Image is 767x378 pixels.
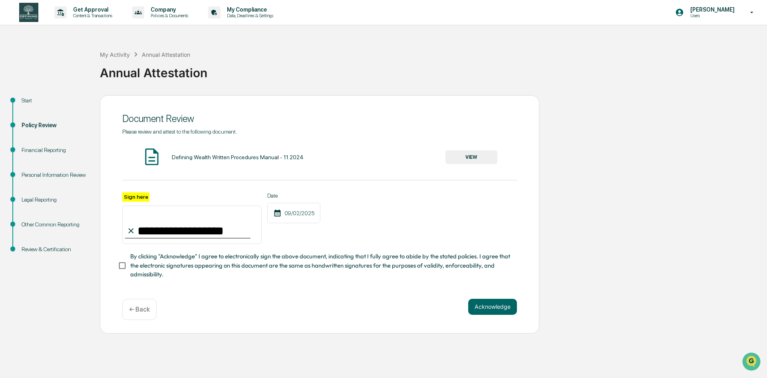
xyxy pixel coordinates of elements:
[56,135,97,142] a: Powered byPylon
[129,306,150,313] p: ← Back
[8,102,14,108] div: 🖐️
[22,96,87,105] div: Start
[684,6,739,13] p: [PERSON_NAME]
[27,61,131,69] div: Start new chat
[221,13,277,18] p: Data, Deadlines & Settings
[136,64,145,73] button: Start new chat
[8,61,22,76] img: 1746055101610-c473b297-6a78-478c-a979-82029cc54cd1
[267,192,320,199] label: Date
[142,147,162,167] img: Document Icon
[16,101,52,109] span: Preclearance
[267,203,320,223] div: 09/02/2025
[130,252,511,279] span: By clicking "Acknowledge" I agree to electronically sign the above document, indicating that I fu...
[144,6,192,13] p: Company
[468,299,517,315] button: Acknowledge
[22,146,87,154] div: Financial Reporting
[67,6,116,13] p: Get Approval
[122,128,237,135] span: Please review and attest to the following document.
[8,17,145,30] p: How can we help?
[100,59,763,80] div: Annual Attestation
[27,69,101,76] div: We're available if you need us!
[8,117,14,123] div: 🔎
[100,51,130,58] div: My Activity
[684,13,739,18] p: Users
[22,196,87,204] div: Legal Reporting
[142,51,190,58] div: Annual Attestation
[741,352,763,373] iframe: Open customer support
[122,113,517,124] div: Document Review
[58,102,64,108] div: 🗄️
[122,192,149,202] label: Sign here
[22,245,87,254] div: Review & Certification
[22,121,87,130] div: Policy Review
[144,13,192,18] p: Policies & Documents
[221,6,277,13] p: My Compliance
[16,116,50,124] span: Data Lookup
[5,113,54,127] a: 🔎Data Lookup
[55,98,102,112] a: 🗄️Attestations
[67,13,116,18] p: Content & Transactions
[66,101,99,109] span: Attestations
[445,150,497,164] button: VIEW
[22,220,87,229] div: Other Common Reporting
[79,136,97,142] span: Pylon
[5,98,55,112] a: 🖐️Preclearance
[22,171,87,179] div: Personal Information Review
[172,154,304,160] div: Defining Wealth Written Procedures Manual - 11.2024
[19,3,38,22] img: logo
